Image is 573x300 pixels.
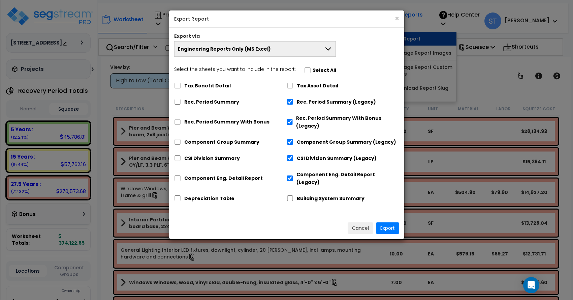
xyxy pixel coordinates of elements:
label: Tax Benefit Detail [184,82,231,90]
button: Cancel [348,222,373,234]
label: Tax Asset Detail [297,82,338,90]
label: Component Eng. Detail Report [184,174,263,182]
input: Select the sheets you want to include in the report:Select All [304,67,311,73]
label: Building System Summary [297,195,364,202]
button: × [395,15,399,22]
label: Depreciation Table [184,195,234,202]
label: Rec. Period Summary [184,98,239,106]
div: Open Intercom Messenger [523,277,539,293]
label: Rec. Period Summary With Bonus [184,118,269,126]
label: Select All [313,66,336,74]
label: Export via [174,33,200,39]
span: Engineering Reports Only (MS Excel) [178,46,271,52]
label: Rec. Period Summary With Bonus (Legacy) [296,114,399,130]
label: Component Group Summary (Legacy) [297,138,396,146]
label: CSI Division Summary [184,155,240,162]
label: CSI Division Summary (Legacy) [297,155,377,162]
button: Engineering Reports Only (MS Excel) [174,41,336,57]
button: Export [376,222,399,234]
p: Select the sheets you want to include in the report: [174,65,296,74]
label: Rec. Period Summary (Legacy) [297,98,376,106]
h5: Export Report [174,16,399,22]
label: Component Group Summary [184,138,259,146]
label: Component Eng. Detail Report (Legacy) [296,171,399,186]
